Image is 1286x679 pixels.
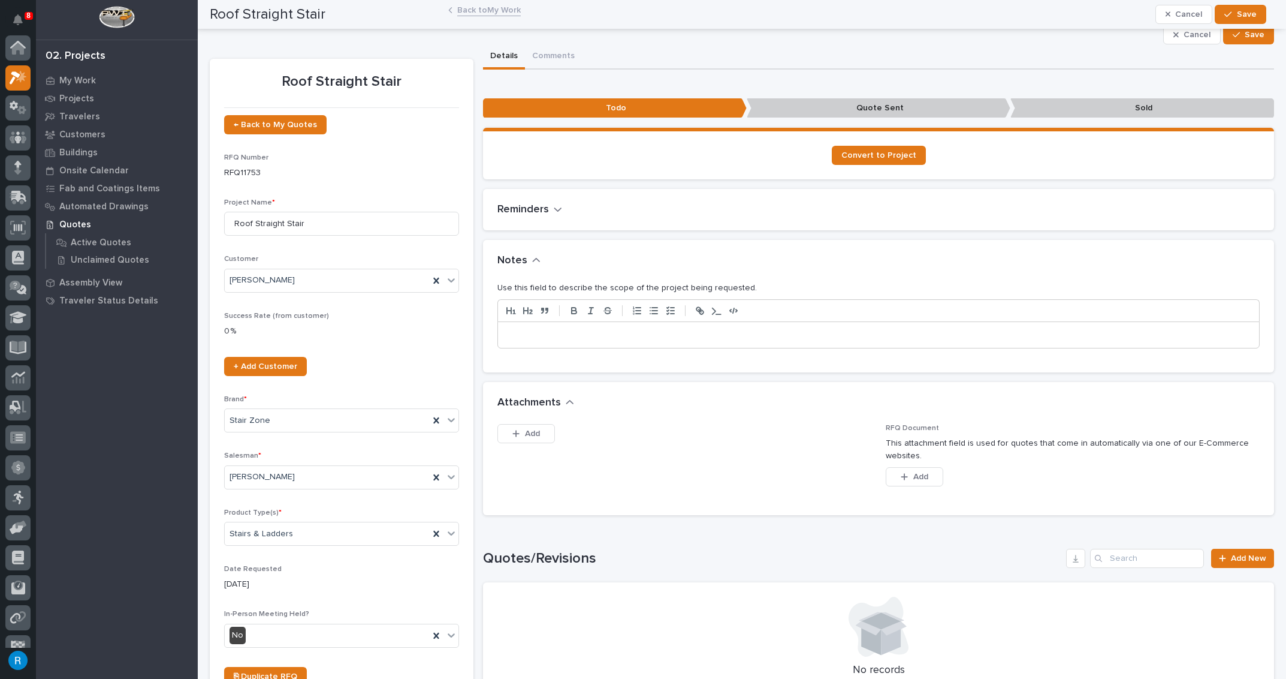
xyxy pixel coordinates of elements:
p: [DATE] [224,578,459,591]
p: 8 [26,11,31,20]
a: Travelers [36,107,198,125]
button: Add [886,467,943,486]
div: No [230,627,246,644]
div: 02. Projects [46,50,105,63]
span: Stair Zone [230,414,270,427]
h2: Notes [497,254,527,268]
span: ← Back to My Quotes [234,121,317,129]
h1: Quotes/Revisions [483,550,1061,567]
p: Fab and Coatings Items [59,184,160,194]
span: Project Name [224,199,275,206]
p: Roof Straight Stair [224,73,459,91]
a: Assembly View [36,274,198,292]
span: [PERSON_NAME] [230,471,295,483]
span: In-Person Meeting Held? [224,611,309,618]
a: Quotes [36,215,198,233]
p: Unclaimed Quotes [71,255,149,266]
a: Traveler Status Details [36,292,198,310]
a: Customers [36,125,198,143]
p: Sold [1010,98,1274,118]
button: Details [483,44,525,70]
p: Quote Sent [747,98,1010,118]
input: Search [1090,549,1204,568]
span: Brand [224,396,247,403]
a: Buildings [36,143,198,161]
span: Save [1245,29,1264,40]
p: Travelers [59,112,100,122]
span: Convert to Project [841,151,916,160]
img: Workspace Logo [99,6,134,28]
button: Reminders [497,203,562,217]
span: Date Requested [224,566,282,573]
p: 0 % [224,325,459,338]
a: Back toMy Work [457,2,521,16]
span: Salesman [224,452,261,459]
a: ← Back to My Quotes [224,115,327,134]
p: Todo [483,98,747,118]
span: [PERSON_NAME] [230,274,295,287]
p: Buildings [59,148,98,158]
span: RFQ Document [886,425,939,432]
h2: Attachments [497,396,561,410]
p: Quotes [59,220,91,230]
span: Product Type(s) [224,509,282,516]
p: This attachment field is used for quotes that come in automatically via one of our E-Commerce web... [886,437,1260,462]
p: Assembly View [59,278,122,289]
p: No records [497,664,1260,677]
a: + Add Customer [224,357,307,376]
button: Cancel [1163,25,1221,44]
p: Active Quotes [71,238,131,248]
span: Add [913,471,928,482]
p: Customers [59,130,105,140]
a: Add New [1211,549,1274,568]
p: Use this field to describe the scope of the project being requested. [497,282,1260,295]
span: Stairs & Ladders [230,528,293,540]
span: Add New [1231,554,1266,563]
div: Notifications8 [15,14,31,34]
span: + Add Customer [234,362,297,371]
h2: Reminders [497,203,549,217]
p: Projects [59,94,94,104]
a: Automated Drawings [36,197,198,215]
button: Notes [497,254,541,268]
span: RFQ Number [224,154,268,161]
a: Fab and Coatings Items [36,179,198,197]
p: Automated Drawings [59,202,149,212]
span: Customer [224,256,258,263]
span: Cancel [1184,29,1210,40]
button: Attachments [497,396,574,410]
button: Comments [525,44,582,70]
p: Traveler Status Details [59,296,158,307]
button: Add [497,424,555,443]
a: Active Quotes [46,234,198,251]
span: Add [525,428,540,439]
span: Success Rate (from customer) [224,313,329,320]
p: RFQ11753 [224,167,459,179]
p: Onsite Calendar [59,166,129,176]
button: users-avatar [5,648,31,673]
a: Convert to Project [832,146,926,165]
p: My Work [59,76,96,86]
a: Unclaimed Quotes [46,251,198,268]
a: Onsite Calendar [36,161,198,179]
button: Save [1223,25,1274,44]
button: Notifications [5,7,31,32]
a: Projects [36,89,198,107]
a: My Work [36,71,198,89]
